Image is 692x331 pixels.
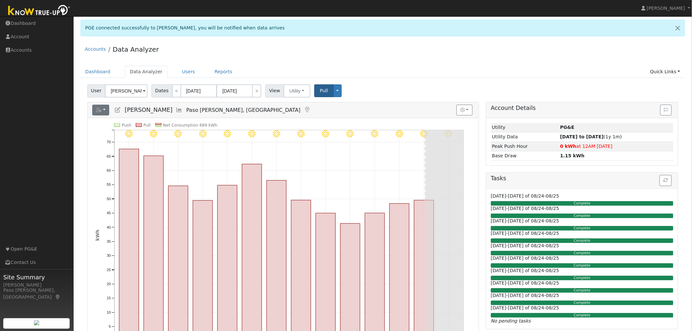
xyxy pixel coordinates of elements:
[122,123,131,128] text: Push
[105,84,147,97] input: Select a User
[647,6,685,11] span: [PERSON_NAME]
[491,238,673,243] div: Complete
[151,84,172,97] span: Dates
[491,193,673,199] h6: [DATE]-[DATE] of 08/24-08/25
[491,226,673,231] div: Complete
[491,268,673,273] h6: [DATE]-[DATE] of 08/24-08/25
[107,296,111,300] text: 15
[248,130,255,138] i: 8/11 - Clear
[491,301,673,305] div: Complete
[560,134,622,139] span: (1y 1m)
[396,130,403,138] i: 8/17 - Clear
[284,84,310,97] button: Utility
[273,130,280,138] i: 8/12 - Clear
[491,276,673,280] div: Complete
[80,66,115,78] a: Dashboard
[186,107,301,113] span: Paso [PERSON_NAME], [GEOGRAPHIC_DATA]
[107,225,111,229] text: 40
[125,66,167,78] a: Data Analyzer
[163,123,217,128] text: Net Consumption 689 kWh
[371,130,378,138] i: 8/16 - Clear
[491,243,673,249] h6: [DATE]-[DATE] of 08/24-08/25
[491,288,673,293] div: Complete
[107,140,111,144] text: 70
[80,20,685,36] div: PGE connected successfully to [PERSON_NAME], you will be notified when data arrives
[107,211,111,215] text: 45
[491,313,673,318] div: Complete
[560,153,585,158] strong: 1.15 kWh
[491,318,531,323] i: No pending tasks
[107,310,111,314] text: 10
[491,142,559,151] td: Peak Push Hour
[95,230,100,241] text: kWh
[252,84,261,97] a: >
[34,320,39,325] img: retrieve
[560,134,604,139] strong: [DATE] to [DATE]
[491,175,673,182] h5: Tasks
[177,66,200,78] a: Users
[491,201,673,206] div: Complete
[347,130,354,138] i: 8/15 - Clear
[113,45,159,53] a: Data Analyzer
[125,107,172,113] span: [PERSON_NAME]
[174,130,182,138] i: 8/08 - Clear
[87,84,105,97] span: User
[265,84,284,97] span: View
[3,287,70,301] div: Paso [PERSON_NAME], [GEOGRAPHIC_DATA]
[491,151,559,161] td: Base Draw
[314,84,334,97] button: Pull
[107,183,111,186] text: 55
[150,130,157,138] i: 8/07 - Clear
[660,105,672,116] button: Issue History
[491,123,559,132] td: Utility
[199,130,206,138] i: 8/09 - Clear
[671,20,685,36] a: Close
[210,66,237,78] a: Reports
[143,123,150,128] text: Pull
[491,280,673,286] h6: [DATE]-[DATE] of 08/24-08/25
[491,305,673,311] h6: [DATE]-[DATE] of 08/24-08/25
[107,154,111,158] text: 65
[3,273,70,282] span: Site Summary
[560,125,575,130] strong: ID: 17203862, authorized: 08/20/25
[172,84,181,97] a: <
[107,239,111,243] text: 35
[107,168,111,172] text: 60
[85,46,106,52] a: Accounts
[420,130,427,138] i: 8/18 - Clear
[224,130,231,138] i: 8/10 - Clear
[297,130,304,138] i: 8/13 - Clear
[491,132,559,142] td: Utility Data
[322,130,329,138] i: 8/14 - Clear
[107,253,111,257] text: 30
[491,251,673,255] div: Complete
[491,231,673,236] h6: [DATE]-[DATE] of 08/24-08/25
[660,175,672,186] button: Refresh
[645,66,685,78] a: Quick Links
[560,144,577,149] strong: 0 kWh
[176,107,183,113] a: Multi-Series Graph
[491,105,673,112] h5: Account Details
[491,293,673,298] h6: [DATE]-[DATE] of 08/24-08/25
[5,4,74,18] img: Know True-Up
[559,142,673,151] td: at 12AM [DATE]
[107,197,111,201] text: 50
[109,324,111,328] text: 5
[491,206,673,211] h6: [DATE]-[DATE] of 08/24-08/25
[3,282,70,288] div: [PERSON_NAME]
[125,130,132,138] i: 8/06 - Clear
[114,107,121,113] a: Edit User (35884)
[107,268,111,272] text: 25
[491,214,673,218] div: Complete
[304,107,311,113] a: Map
[491,255,673,261] h6: [DATE]-[DATE] of 08/24-08/25
[491,218,673,224] h6: [DATE]-[DATE] of 08/24-08/25
[107,282,111,286] text: 20
[320,88,328,93] span: Pull
[55,294,61,300] a: Map
[491,263,673,268] div: Complete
